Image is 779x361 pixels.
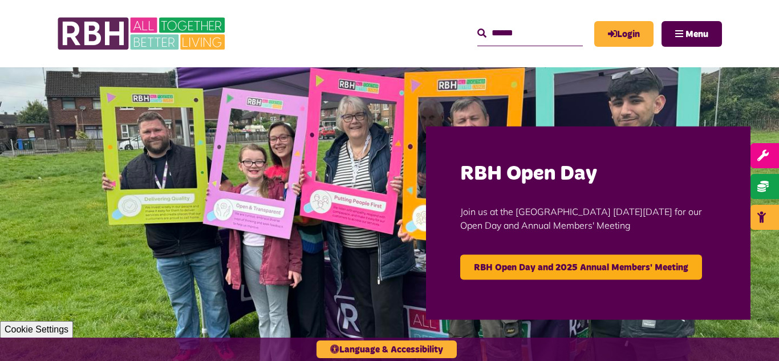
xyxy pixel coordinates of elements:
p: Join us at the [GEOGRAPHIC_DATA] [DATE][DATE] for our Open Day and Annual Members' Meeting [460,187,716,249]
span: Menu [685,30,708,39]
h2: RBH Open Day [460,160,716,187]
button: Language & Accessibility [317,340,457,358]
img: RBH [57,11,228,56]
button: Navigation [662,21,722,47]
a: RBH Open Day and 2025 Annual Members' Meeting [460,254,702,279]
a: MyRBH [594,21,654,47]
